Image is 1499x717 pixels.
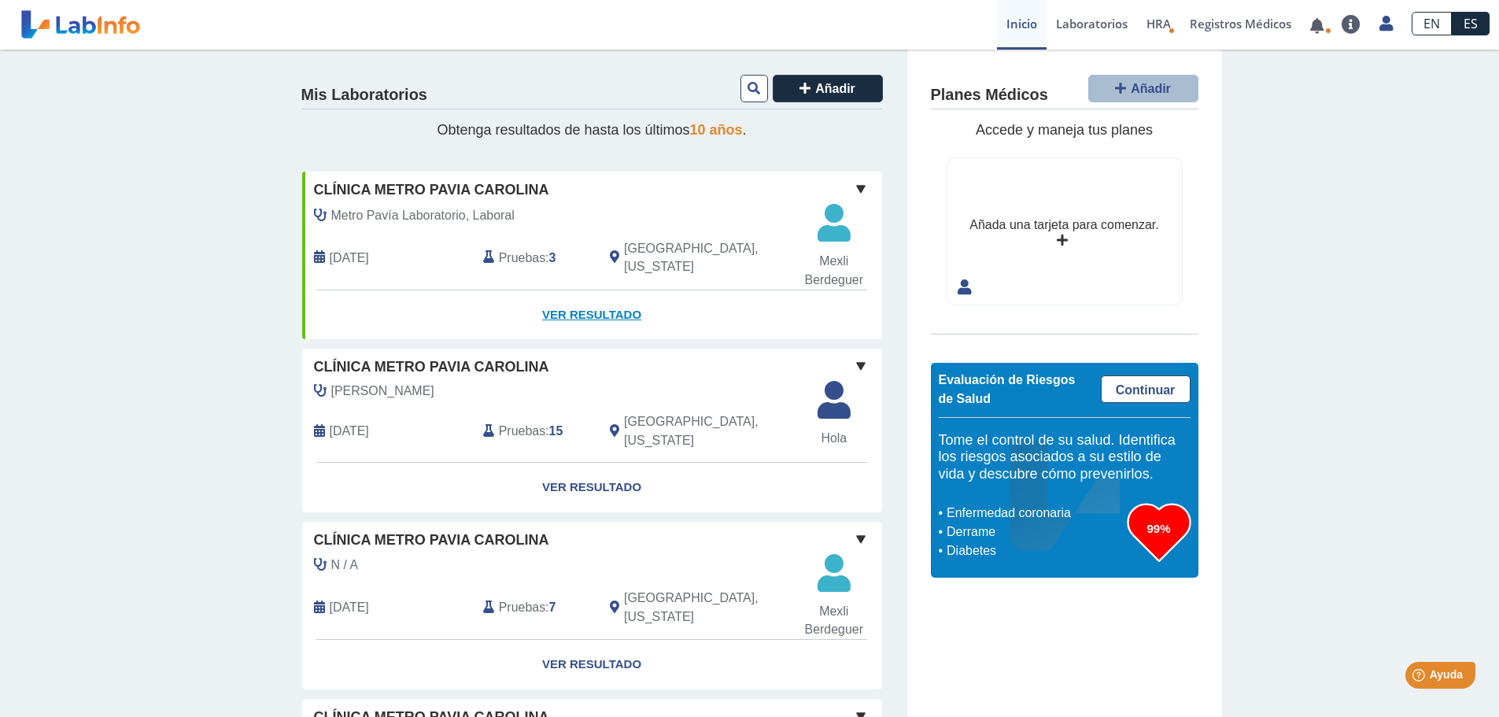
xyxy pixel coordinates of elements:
font: [GEOGRAPHIC_DATA], [US_STATE] [624,242,759,274]
font: Evaluación de Riesgos de Salud [939,373,1076,405]
font: [DATE] [330,251,369,264]
font: Obtenga resultados de hasta los últimos [437,122,689,138]
font: [DATE] [330,424,369,438]
font: N / A [331,558,359,571]
font: HRA [1146,16,1171,31]
font: Metro Pavía Laboratorio, Laboral [331,209,515,222]
font: Ver resultado [542,308,641,321]
font: EN [1423,15,1440,32]
span: 12 de julio de 2025 [330,422,369,441]
font: Hola [821,431,847,445]
font: Laboratorios [1056,16,1128,31]
font: Clínica Metro Pavia Carolina [314,182,549,198]
font: Añada una tarjeta para comenzar. [969,218,1158,231]
font: Accede y maneja tus planes [976,122,1153,138]
font: Añadir [1131,82,1171,95]
font: Mexli Berdeguer [805,604,864,637]
font: ES [1464,15,1478,32]
font: 99% [1146,522,1170,535]
font: [GEOGRAPHIC_DATA], [US_STATE] [624,591,759,623]
font: 15 [549,424,563,438]
button: Añadir [1088,75,1198,102]
font: Derrame [947,525,995,538]
span: Carolina, Puerto Rico [624,239,798,277]
font: : [545,424,548,438]
font: Añadir [815,82,855,95]
font: 7 [549,601,556,614]
font: : [545,251,548,264]
font: 10 años [690,122,743,138]
font: Ver resultado [542,480,641,493]
font: [DATE] [330,601,369,614]
a: Ver resultado [302,290,882,340]
font: Pruebas [499,424,545,438]
font: Clínica Metro Pavia Carolina [314,532,549,548]
span: 15 de agosto de 2025 [330,249,369,268]
font: : [545,601,548,614]
span: Metro Pavía Laboratorio, Laboral [331,206,515,225]
font: . [743,122,747,138]
font: Enfermedad coronaria [947,506,1071,519]
font: Tome el control de su salud. Identifica los riesgos asociados a su estilo de vida y descubre cómo... [939,432,1176,482]
font: Pruebas [499,601,545,614]
font: Inicio [1006,16,1037,31]
span: Carolina, Puerto Rico [624,589,798,626]
span: Almonte, César [331,382,434,401]
span: 03-07-2025 [330,598,369,617]
font: Planes Médicos [931,86,1048,103]
a: Continuar [1101,375,1191,403]
font: Ver resultado [542,657,641,671]
font: Mis Laboratorios [301,86,427,103]
font: [GEOGRAPHIC_DATA], [US_STATE] [624,415,759,447]
font: Pruebas [499,251,545,264]
iframe: Lanzador de widgets de ayuda [1359,656,1482,700]
span: N / A [331,556,359,575]
a: Ver resultado [302,463,882,512]
button: Añadir [773,75,883,102]
span: Carolina, Puerto Rico [624,412,798,450]
font: Registros Médicos [1190,16,1291,31]
font: 3 [549,251,556,264]
font: Continuar [1116,383,1176,397]
font: Mexli Berdeguer [805,254,864,286]
font: Diabetes [947,544,996,557]
a: Ver resultado [302,640,882,689]
font: Clínica Metro Pavia Carolina [314,359,549,375]
font: [PERSON_NAME] [331,384,434,397]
